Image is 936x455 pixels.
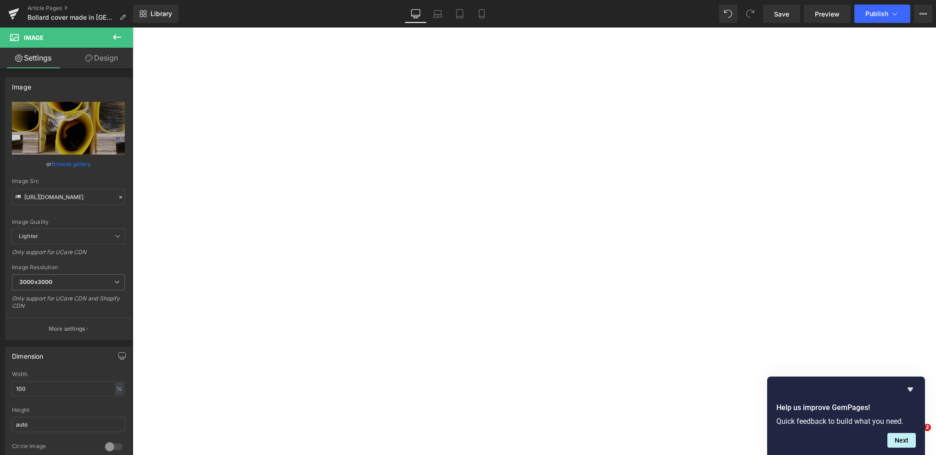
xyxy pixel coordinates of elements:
[12,159,125,169] div: or
[776,384,916,448] div: Help us improve GemPages!
[12,178,125,184] div: Image Src
[12,347,44,360] div: Dimension
[741,5,759,23] button: Redo
[28,5,133,12] a: Article Pages
[6,318,131,339] button: More settings
[12,295,125,316] div: Only support for UCare CDN and Shopify CDN
[12,443,96,452] div: Circle Image
[924,424,931,431] span: 2
[19,278,52,285] b: 3000x3000
[24,34,44,41] span: Image
[776,402,916,413] h2: Help us improve GemPages!
[865,10,888,17] span: Publish
[28,14,116,21] span: Bollard cover made in [GEOGRAPHIC_DATA]
[19,233,38,239] b: Lighter
[774,9,789,19] span: Save
[887,433,916,448] button: Next question
[905,384,916,395] button: Hide survey
[776,417,916,426] p: Quick feedback to build what you need.
[471,5,493,23] a: Mobile
[12,249,125,262] div: Only support for UCare CDN
[150,10,172,18] span: Library
[405,5,427,23] a: Desktop
[12,371,125,377] div: Width
[12,219,125,225] div: Image Quality
[815,9,840,19] span: Preview
[914,5,932,23] button: More
[49,325,85,333] p: More settings
[115,383,123,395] div: %
[12,264,125,271] div: Image Resolution
[804,5,851,23] a: Preview
[427,5,449,23] a: Laptop
[68,48,135,68] a: Design
[12,381,125,396] input: auto
[719,5,737,23] button: Undo
[449,5,471,23] a: Tablet
[133,5,178,23] a: New Library
[12,407,125,413] div: Height
[12,417,125,432] input: auto
[52,156,91,172] a: Browse gallery
[12,78,31,91] div: Image
[854,5,910,23] button: Publish
[12,189,125,205] input: Link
